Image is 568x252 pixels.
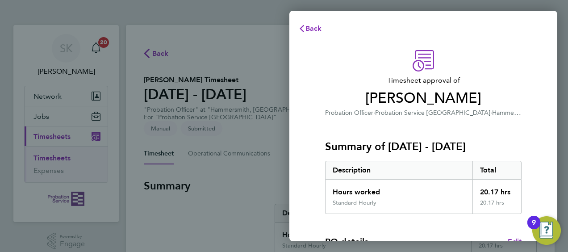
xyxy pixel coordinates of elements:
span: [PERSON_NAME] [325,89,522,107]
div: Standard Hourly [333,199,376,206]
div: Total [472,161,522,179]
span: Back [305,24,322,33]
a: Edit [508,236,522,247]
h3: Summary of [DATE] - [DATE] [325,139,522,154]
div: Hours worked [326,180,472,199]
span: Probation Officer [325,109,373,117]
div: Description [326,161,472,179]
div: 20.17 hrs [472,180,522,199]
div: 9 [532,223,536,234]
span: Probation Service [GEOGRAPHIC_DATA] [375,109,490,117]
span: · [490,109,492,117]
span: Timesheet approval of [325,75,522,86]
span: Edit [508,237,522,246]
h4: PO details [325,235,368,248]
button: Open Resource Center, 9 new notifications [532,216,561,245]
div: Summary of 22 - 28 Sep 2025 [325,161,522,214]
span: · [373,109,375,117]
div: 20.17 hrs [472,199,522,214]
button: Back [289,20,331,38]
